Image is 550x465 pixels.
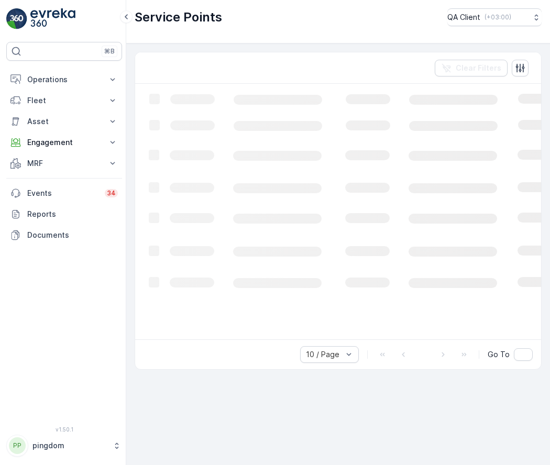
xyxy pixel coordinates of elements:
p: Reports [27,209,118,219]
a: Reports [6,204,122,225]
button: QA Client(+03:00) [447,8,542,26]
img: logo_light-DOdMpM7g.png [30,8,75,29]
p: Operations [27,74,101,85]
div: PP [9,437,26,454]
p: ⌘B [104,47,115,56]
p: Documents [27,230,118,240]
button: Engagement [6,132,122,153]
p: ( +03:00 ) [485,13,511,21]
span: Go To [488,349,510,360]
button: PPpingdom [6,435,122,457]
p: Clear Filters [456,63,501,73]
p: Events [27,188,98,198]
p: MRF [27,158,101,169]
a: Events34 [6,183,122,204]
button: Asset [6,111,122,132]
p: Service Points [135,9,222,26]
button: Operations [6,69,122,90]
span: v 1.50.1 [6,426,122,433]
button: MRF [6,153,122,174]
p: Fleet [27,95,101,106]
button: Fleet [6,90,122,111]
p: Asset [27,116,101,127]
a: Documents [6,225,122,246]
p: QA Client [447,12,480,23]
p: Engagement [27,137,101,148]
p: 34 [107,189,116,197]
p: pingdom [32,440,107,451]
img: logo [6,8,27,29]
button: Clear Filters [435,60,508,76]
